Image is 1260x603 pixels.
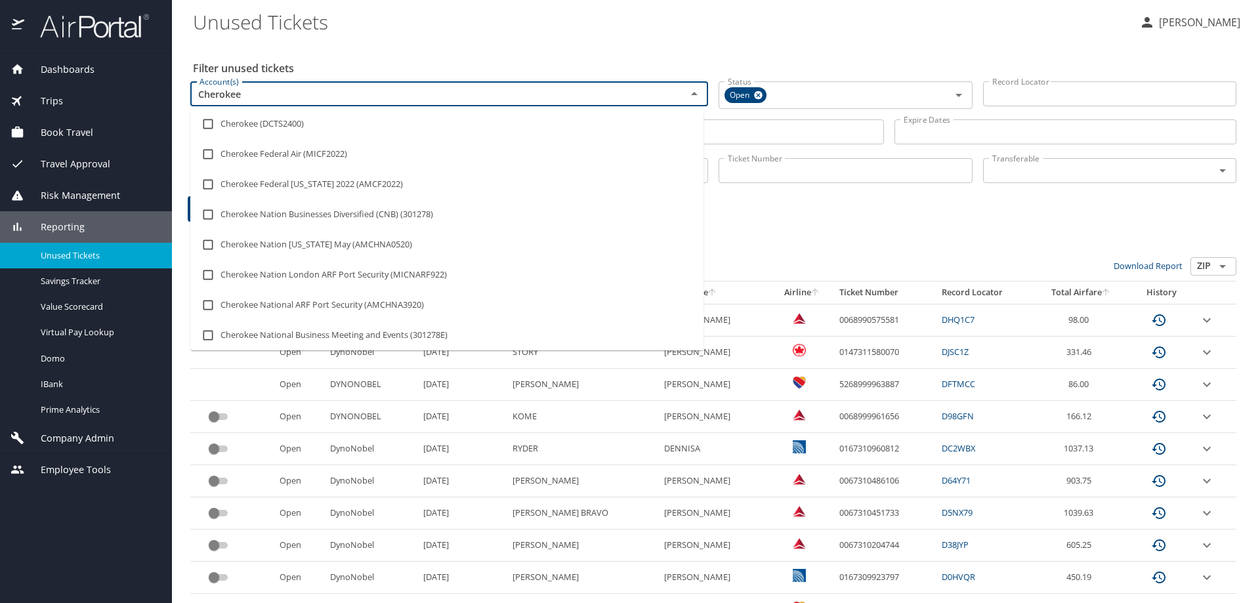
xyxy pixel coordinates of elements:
img: Delta Airlines [793,537,806,550]
th: Ticket Number [834,281,936,304]
td: DynoNobel [325,433,417,465]
td: DYNONOBEL [325,401,417,433]
button: sort [708,289,717,297]
h2: Filter unused tickets [193,58,1239,79]
td: 903.75 [1034,465,1129,497]
button: sort [811,289,820,297]
li: Cherokee National Business Meeting and Events (301278E) [190,320,703,350]
img: Delta Airlines [793,472,806,486]
th: Total Airfare [1034,281,1129,304]
td: Open [274,497,325,530]
td: DynoNobel [325,497,417,530]
td: Open [274,530,325,562]
td: [PERSON_NAME] [659,562,770,594]
span: Risk Management [24,188,120,203]
span: Open [724,89,757,102]
a: D5NX79 [942,507,973,518]
th: Airline [770,281,834,304]
td: Open [274,562,325,594]
td: DynoNobel [325,465,417,497]
td: 166.12 [1034,401,1129,433]
td: DynoNobel [325,530,417,562]
td: [PERSON_NAME] [659,337,770,369]
td: [DATE] [418,497,507,530]
span: Virtual Pay Lookup [41,326,156,339]
button: Close [685,85,703,103]
a: DFTMCC [942,378,975,390]
li: Cherokee Nation London ARF Port Security (MICNARF922) [190,260,703,290]
td: [DATE] [418,530,507,562]
img: Southwest Airlines [793,376,806,389]
h3: 50 Results [190,234,1236,257]
td: 450.19 [1034,562,1129,594]
span: Value Scorecard [41,301,156,313]
td: 1037.13 [1034,433,1129,465]
a: D38JYP [942,539,969,551]
a: D0HVQR [942,571,975,583]
td: 0167309923797 [834,562,936,594]
td: DYNONOBEL [325,369,417,401]
td: [PERSON_NAME] [659,465,770,497]
img: airportal-logo.png [26,13,149,39]
a: DJSC1Z [942,346,969,358]
td: [PERSON_NAME] [659,497,770,530]
a: Download Report [1114,260,1183,272]
td: 0068999961656 [834,401,936,433]
a: DC2WBX [942,442,975,454]
td: 98.00 [1034,304,1129,336]
td: Open [274,465,325,497]
span: Book Travel [24,125,93,140]
button: Open [950,86,968,104]
button: expand row [1199,409,1215,425]
td: [DATE] [418,433,507,465]
span: Savings Tracker [41,275,156,287]
button: expand row [1199,473,1215,489]
img: United Airlines [793,440,806,453]
td: [PERSON_NAME] [659,304,770,336]
button: Open [1213,257,1232,276]
img: United Airlines [793,569,806,582]
td: 331.46 [1034,337,1129,369]
img: Delta Airlines [793,408,806,421]
li: Cherokee Nation Businesses Diversified (CNB) (301278) [190,199,703,230]
img: Delta Airlines [793,312,806,325]
td: [PERSON_NAME] [507,562,659,594]
td: RYDER [507,433,659,465]
td: 0067310451733 [834,497,936,530]
td: [DATE] [418,401,507,433]
a: D64Y71 [942,474,971,486]
li: Cherokee (DCTS2400) [190,109,703,139]
img: Air Canada [793,344,806,357]
span: Trips [24,94,63,108]
td: Open [274,401,325,433]
button: expand row [1199,505,1215,521]
th: Record Locator [936,281,1034,304]
td: [PERSON_NAME] [507,530,659,562]
span: IBank [41,378,156,390]
a: DHQ1C7 [942,314,975,325]
td: 605.25 [1034,530,1129,562]
td: [DATE] [418,369,507,401]
h1: Unused Tickets [193,1,1129,42]
button: expand row [1199,377,1215,392]
a: D98GFN [942,410,974,422]
li: Cherokee Federal Air (MICF2022) [190,139,703,169]
td: 86.00 [1034,369,1129,401]
img: Delta Airlines [793,505,806,518]
td: 0068990575581 [834,304,936,336]
li: Cherokee National ARF Port Security (AMCHNA3920) [190,290,703,320]
button: expand row [1199,570,1215,585]
button: Filter [188,196,231,222]
td: 0147311580070 [834,337,936,369]
span: Prime Analytics [41,404,156,416]
li: Cherokee Federal [US_STATE] 2022 (AMCF2022) [190,169,703,199]
td: Open [274,433,325,465]
span: Employee Tools [24,463,111,477]
span: Travel Approval [24,157,110,171]
img: icon-airportal.png [12,13,26,39]
td: 1039.63 [1034,497,1129,530]
td: [DATE] [418,465,507,497]
td: 0067310204744 [834,530,936,562]
td: DynoNobel [325,562,417,594]
td: 0067310486106 [834,465,936,497]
